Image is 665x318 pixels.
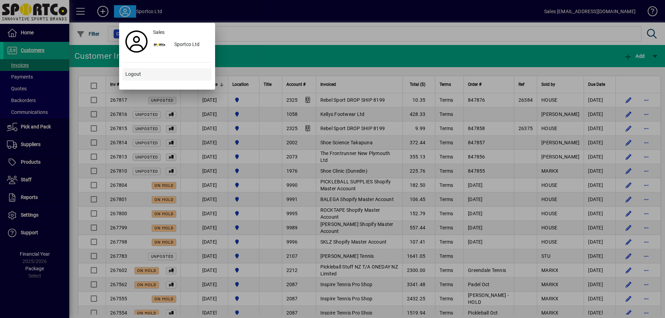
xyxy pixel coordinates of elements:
[150,39,212,51] button: Sportco Ltd
[123,35,150,48] a: Profile
[123,68,212,81] button: Logout
[150,26,212,39] a: Sales
[125,71,141,78] span: Logout
[169,39,212,51] div: Sportco Ltd
[153,29,165,36] span: Sales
